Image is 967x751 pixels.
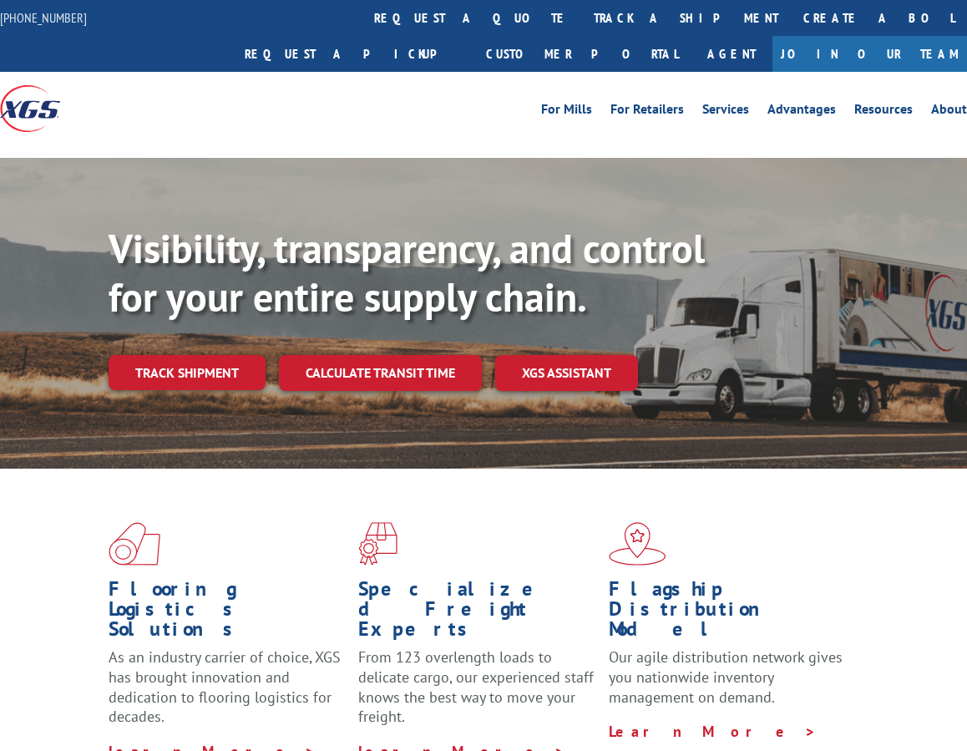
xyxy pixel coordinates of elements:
img: xgs-icon-flagship-distribution-model-red [609,522,666,566]
a: Learn More > [609,722,817,741]
h1: Specialized Freight Experts [358,579,595,647]
a: For Mills [541,103,592,121]
span: As an industry carrier of choice, XGS has brought innovation and dedication to flooring logistics... [109,647,341,726]
a: Agent [691,36,772,72]
a: Services [702,103,749,121]
a: About [931,103,967,121]
a: Calculate transit time [279,355,482,391]
a: For Retailers [610,103,684,121]
a: Advantages [767,103,836,121]
b: Visibility, transparency, and control for your entire supply chain. [109,222,705,322]
span: Our agile distribution network gives you nationwide inventory management on demand. [609,647,843,707]
a: XGS ASSISTANT [495,355,638,391]
p: From 123 overlength loads to delicate cargo, our experienced staff knows the best way to move you... [358,647,595,742]
img: xgs-icon-total-supply-chain-intelligence-red [109,522,160,566]
h1: Flagship Distribution Model [609,579,846,647]
a: Request a pickup [232,36,473,72]
a: Customer Portal [473,36,691,72]
h1: Flooring Logistics Solutions [109,579,346,647]
a: Track shipment [109,355,266,390]
img: xgs-icon-focused-on-flooring-red [358,522,397,566]
a: Join Our Team [772,36,967,72]
a: Resources [854,103,913,121]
